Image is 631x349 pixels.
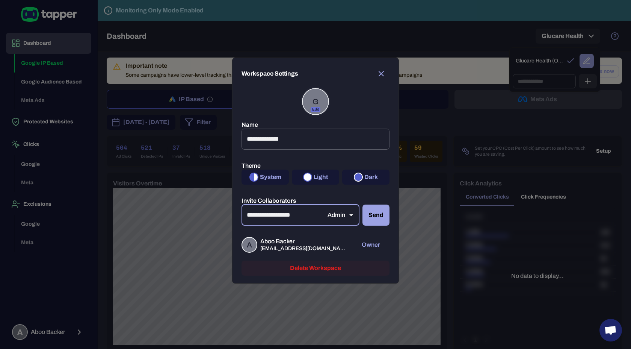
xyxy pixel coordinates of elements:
a: Open chat [599,319,622,341]
div: Admin [328,209,356,221]
p: Edit [311,107,320,112]
p: [EMAIL_ADDRESS][DOMAIN_NAME] [260,245,349,252]
button: Light [292,170,339,185]
button: Dark [342,170,389,185]
p: Invite Collaborators [242,197,389,205]
button: Delete Workspace [242,261,389,276]
p: Name [242,121,389,129]
div: G [302,88,329,115]
span: Aboo Backer [260,238,349,245]
button: Send [362,205,389,226]
button: GEdit [302,88,329,115]
h2: Workspace Settings [242,65,389,82]
p: Owner [352,235,389,255]
button: System [242,170,289,185]
div: A [242,237,257,253]
p: Theme [242,162,389,170]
